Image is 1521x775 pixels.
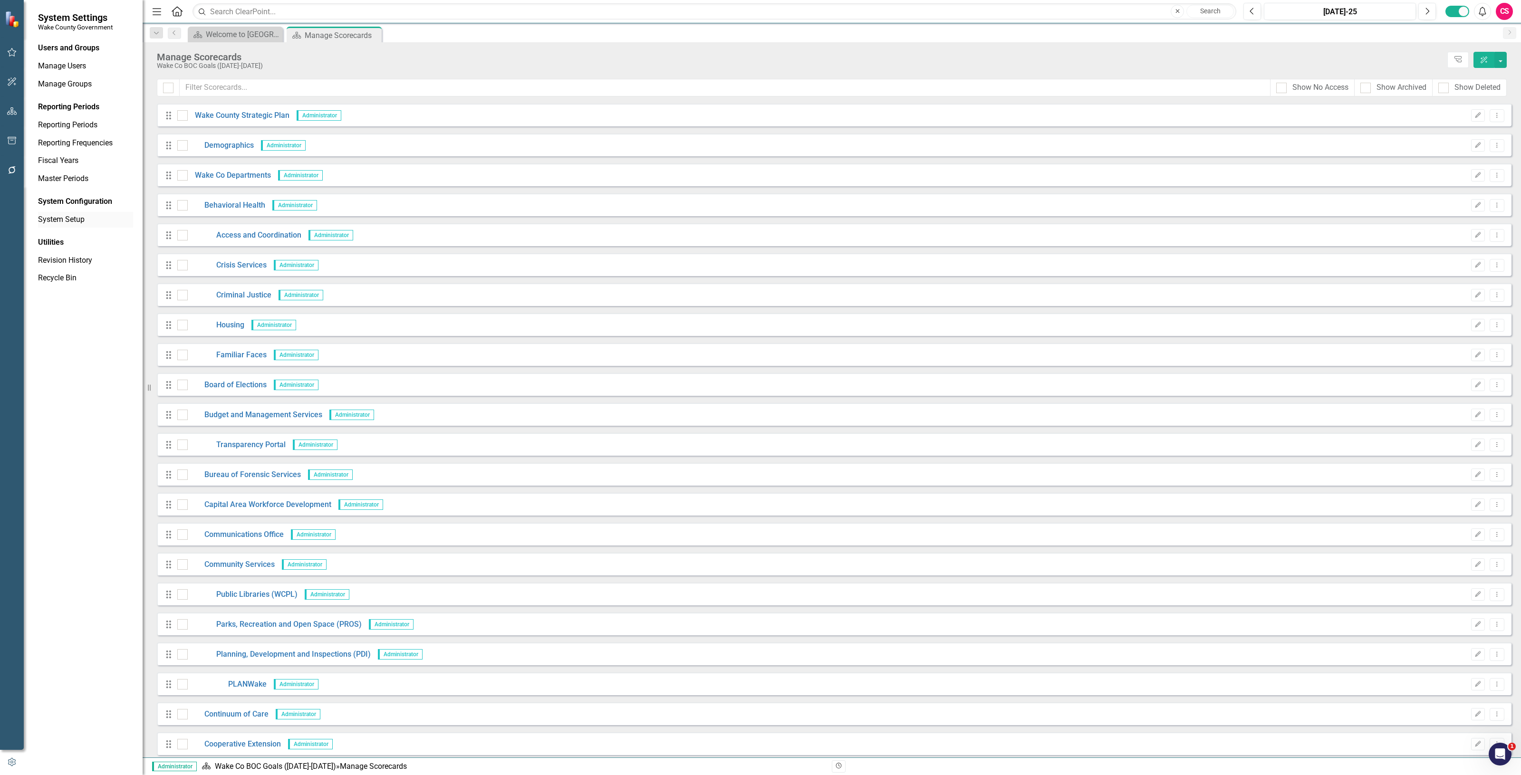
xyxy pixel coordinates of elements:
[188,230,301,241] a: Access and Coordination
[188,200,265,211] a: Behavioral Health
[188,290,271,301] a: Criminal Justice
[188,739,281,750] a: Cooperative Extension
[308,469,353,480] span: Administrator
[297,110,341,121] span: Administrator
[1377,82,1426,93] div: Show Archived
[188,649,371,660] a: Planning, Development and Inspections (PDI)
[293,440,337,450] span: Administrator
[188,410,322,421] a: Budget and Management Services
[188,709,269,720] a: Continuum of Care
[188,110,289,121] a: Wake County Strategic Plan
[157,62,1443,69] div: Wake Co BOC Goals ([DATE]-[DATE])
[274,380,318,390] span: Administrator
[38,138,133,149] a: Reporting Frequencies
[38,273,133,284] a: Recycle Bin
[190,29,280,40] a: Welcome to [GEOGRAPHIC_DATA]
[38,196,133,207] div: System Configuration
[38,120,133,131] a: Reporting Periods
[157,52,1443,62] div: Manage Scorecards
[261,140,306,151] span: Administrator
[215,762,336,771] a: Wake Co BOC Goals ([DATE]-[DATE])
[1508,743,1516,750] span: 1
[193,3,1236,20] input: Search ClearPoint...
[1200,7,1221,15] span: Search
[291,529,336,540] span: Administrator
[188,320,244,331] a: Housing
[202,761,825,772] div: » Manage Scorecards
[188,350,267,361] a: Familiar Faces
[188,260,267,271] a: Crisis Services
[338,499,383,510] span: Administrator
[274,679,318,689] span: Administrator
[305,589,349,600] span: Administrator
[188,529,284,540] a: Communications Office
[188,619,362,630] a: Parks, Recreation and Open Space (PROS)
[1267,6,1413,18] div: [DATE]-25
[188,140,254,151] a: Demographics
[188,559,275,570] a: Community Services
[1454,82,1501,93] div: Show Deleted
[369,619,414,630] span: Administrator
[279,290,323,300] span: Administrator
[188,499,331,510] a: Capital Area Workforce Development
[1489,743,1511,765] iframe: Intercom live chat
[38,61,133,72] a: Manage Users
[188,380,267,391] a: Board of Elections
[38,255,133,266] a: Revision History
[38,173,133,184] a: Master Periods
[188,170,271,181] a: Wake Co Departments
[274,260,318,270] span: Administrator
[38,12,113,23] span: System Settings
[276,709,320,719] span: Administrator
[1186,5,1234,18] button: Search
[5,10,22,28] img: ClearPoint Strategy
[38,79,133,90] a: Manage Groups
[152,762,197,771] span: Administrator
[1496,3,1513,20] button: CS
[329,410,374,420] span: Administrator
[1264,3,1416,20] button: [DATE]-25
[188,679,267,690] a: PLANWake
[38,214,133,225] a: System Setup
[179,79,1271,96] input: Filter Scorecards...
[378,649,423,660] span: Administrator
[278,170,323,181] span: Administrator
[308,230,353,240] span: Administrator
[305,29,379,41] div: Manage Scorecards
[274,350,318,360] span: Administrator
[272,200,317,210] span: Administrator
[38,237,133,248] div: Utilities
[1292,82,1348,93] div: Show No Access
[38,155,133,166] a: Fiscal Years
[251,320,296,330] span: Administrator
[188,440,286,450] a: Transparency Portal
[282,559,327,570] span: Administrator
[188,469,301,480] a: Bureau of Forensic Services
[206,29,280,40] div: Welcome to [GEOGRAPHIC_DATA]
[188,589,298,600] a: Public Libraries (WCPL)
[38,23,113,31] small: Wake County Government
[288,739,333,749] span: Administrator
[38,43,133,54] div: Users and Groups
[38,102,133,113] div: Reporting Periods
